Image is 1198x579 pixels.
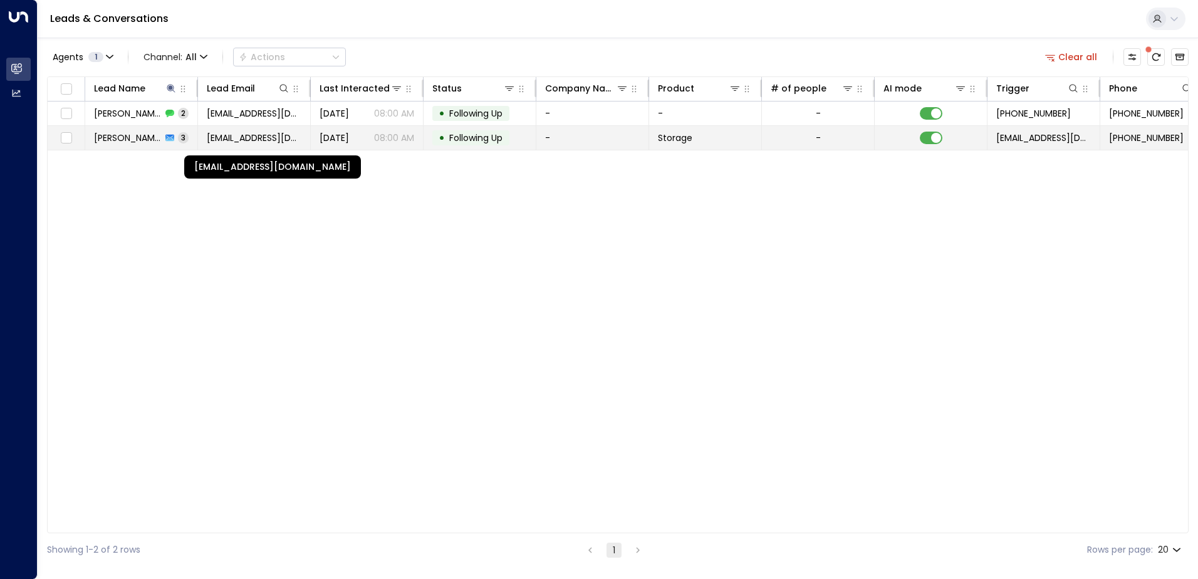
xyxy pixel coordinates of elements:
span: 3 [178,132,189,143]
span: Hanna Streeter [94,132,162,144]
span: leads@space-station.co.uk [996,132,1091,144]
button: Customize [1123,48,1141,66]
div: Last Interacted [320,81,403,96]
td: - [536,126,649,150]
span: Hanna Streeter [94,107,162,120]
div: Last Interacted [320,81,390,96]
div: • [439,127,445,149]
a: Leads & Conversations [50,11,169,26]
div: AI mode [883,81,922,96]
div: Phone [1109,81,1193,96]
span: 1 [88,52,103,62]
span: +447894403336 [1109,132,1184,144]
button: Actions [233,48,346,66]
div: Trigger [996,81,1029,96]
button: Agents1 [47,48,118,66]
div: Button group with a nested menu [233,48,346,66]
div: Lead Email [207,81,255,96]
span: Storage [658,132,692,144]
p: 08:00 AM [374,107,414,120]
span: +447894403336 [1109,107,1184,120]
div: # of people [771,81,826,96]
div: Company Name [545,81,616,96]
span: 2 [178,108,189,118]
span: hannastreeter@gmail.com [207,132,301,144]
div: Showing 1-2 of 2 rows [47,543,140,556]
div: AI mode [883,81,967,96]
div: Actions [239,51,285,63]
button: Archived Leads [1171,48,1189,66]
span: All [185,52,197,62]
button: Channel:All [138,48,212,66]
button: page 1 [607,543,622,558]
div: Product [658,81,694,96]
div: 20 [1158,541,1184,559]
span: Channel: [138,48,212,66]
span: Following Up [449,107,503,120]
div: Company Name [545,81,628,96]
div: Status [432,81,516,96]
label: Rows per page: [1087,543,1153,556]
div: [EMAIL_ADDRESS][DOMAIN_NAME] [184,155,361,179]
div: Trigger [996,81,1080,96]
span: Toggle select all [58,81,74,97]
nav: pagination navigation [582,542,646,558]
span: Aug 25, 2025 [320,132,349,144]
div: Status [432,81,462,96]
span: Toggle select row [58,130,74,146]
div: Lead Name [94,81,145,96]
span: Following Up [449,132,503,144]
p: 08:00 AM [374,132,414,144]
div: - [816,107,821,120]
span: hannastreeter@gmail.com [207,107,301,120]
span: Agents [53,53,83,61]
div: Lead Name [94,81,177,96]
span: Aug 27, 2025 [320,107,349,120]
td: - [536,102,649,125]
button: Clear all [1040,48,1103,66]
div: # of people [771,81,854,96]
div: Lead Email [207,81,290,96]
span: Toggle select row [58,106,74,122]
div: • [439,103,445,124]
div: Phone [1109,81,1137,96]
div: Product [658,81,741,96]
span: +447894403336 [996,107,1071,120]
td: - [649,102,762,125]
span: There are new threads available. Refresh the grid to view the latest updates. [1147,48,1165,66]
div: - [816,132,821,144]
